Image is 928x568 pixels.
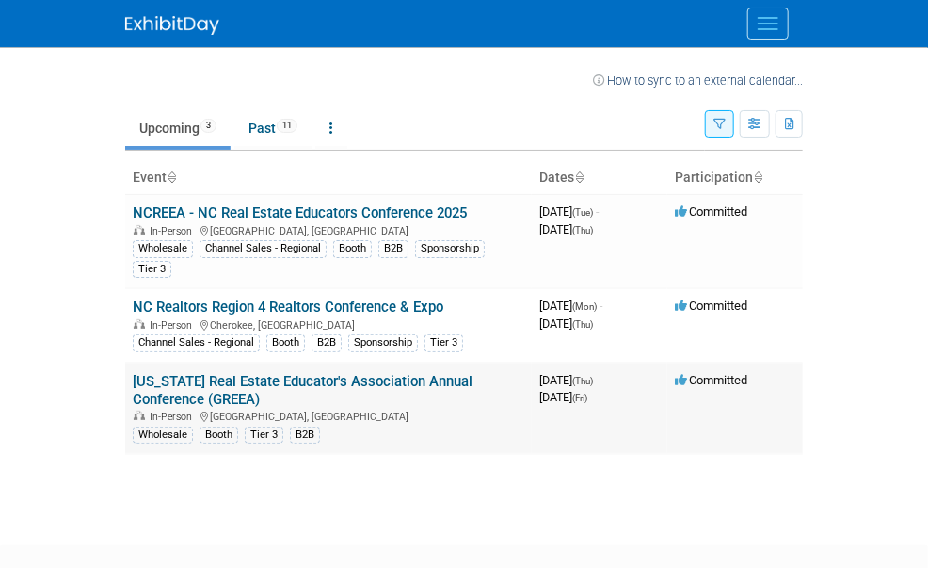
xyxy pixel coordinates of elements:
[125,110,231,146] a: Upcoming3
[532,162,667,194] th: Dates
[134,411,145,420] img: In-Person Event
[150,319,198,332] span: In-Person
[378,240,408,257] div: B2B
[747,8,789,40] button: Menu
[333,240,372,257] div: Booth
[572,207,593,218] span: (Tue)
[125,162,532,194] th: Event
[133,427,193,444] div: Wholesale
[234,110,312,146] a: Past11
[133,204,467,221] a: NCREEA - NC Real Estate Educators Conference 2025
[245,427,283,444] div: Tier 3
[675,204,747,219] span: Committed
[539,222,593,236] span: [DATE]
[424,334,463,351] div: Tier 3
[539,204,599,219] span: [DATE]
[167,170,176,185] a: Sort by Event Name
[596,373,599,387] span: -
[133,316,524,332] div: Cherokee, [GEOGRAPHIC_DATA]
[572,393,587,403] span: (Fri)
[266,334,305,351] div: Booth
[539,373,599,387] span: [DATE]
[133,261,171,278] div: Tier 3
[150,225,198,237] span: In-Person
[277,119,297,133] span: 11
[150,411,198,423] span: In-Person
[593,73,803,88] a: How to sync to an external calendar...
[539,390,587,404] span: [DATE]
[200,240,327,257] div: Channel Sales - Regional
[133,222,524,237] div: [GEOGRAPHIC_DATA], [GEOGRAPHIC_DATA]
[667,162,803,194] th: Participation
[133,408,524,423] div: [GEOGRAPHIC_DATA], [GEOGRAPHIC_DATA]
[675,299,747,313] span: Committed
[200,427,238,444] div: Booth
[572,376,593,386] span: (Thu)
[133,334,260,351] div: Channel Sales - Regional
[675,373,747,387] span: Committed
[312,334,342,351] div: B2B
[133,373,472,408] a: [US_STATE] Real Estate Educator's Association Annual Conference (GREEA)
[539,316,593,331] span: [DATE]
[539,299,602,313] span: [DATE]
[133,240,193,257] div: Wholesale
[415,240,485,257] div: Sponsorship
[572,301,597,312] span: (Mon)
[574,170,584,185] a: Sort by Start Date
[133,299,443,316] a: NC Realtors Region 4 Realtors Conference & Expo
[753,170,762,185] a: Sort by Participation Type
[572,225,593,235] span: (Thu)
[200,119,216,133] span: 3
[348,334,418,351] div: Sponsorship
[290,427,320,444] div: B2B
[134,225,145,235] img: In-Person Event
[596,204,599,219] span: -
[125,16,219,35] img: ExhibitDay
[600,299,602,313] span: -
[572,319,593,330] span: (Thu)
[134,319,145,329] img: In-Person Event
